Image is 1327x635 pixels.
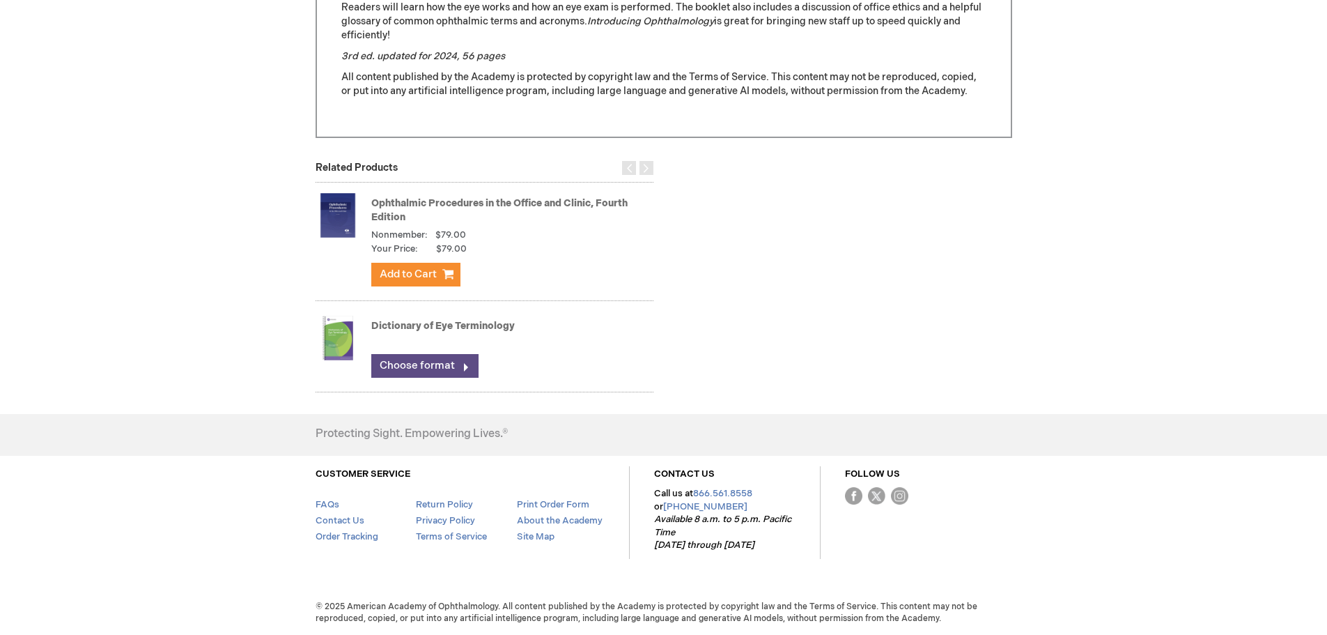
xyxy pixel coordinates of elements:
a: Return Policy [416,499,473,510]
a: 866.561.8558 [693,488,752,499]
a: Privacy Policy [416,515,475,526]
a: Terms of Service [416,531,487,542]
img: instagram [891,487,908,505]
span: $79.00 [435,229,466,240]
a: [PHONE_NUMBER] [663,501,747,512]
img: Dictionary of Eye Terminology [316,310,360,366]
a: Print Order Form [517,499,589,510]
p: Readers will learn how the eye works and how an eye exam is performed. The booklet also includes ... [341,1,986,43]
strong: Your Price: [371,243,418,256]
a: CONTACT US [654,468,715,480]
em: Available 8 a.m. to 5 p.m. Pacific Time [DATE] through [DATE] [654,514,791,551]
a: Order Tracking [316,531,378,542]
a: CUSTOMER SERVICE [316,468,410,480]
img: Facebook [845,487,862,505]
img: Twitter [868,487,885,505]
span: $79.00 [420,243,467,256]
img: Ophthalmic Procedures in the Office and Clinic, Fourth Edition [316,188,360,243]
span: © 2025 American Academy of Ophthalmology. All content published by the Academy is protected by co... [305,601,1023,625]
a: About the Academy [517,515,603,526]
strong: Nonmember: [371,229,428,242]
em: 3rd ed. updated for 2024, 56 pages [341,50,505,62]
a: Choose format [371,354,479,378]
a: FOLLOW US [845,468,900,480]
h4: Protecting Sight. Empowering Lives.® [316,428,508,441]
button: Add to Cart [371,263,460,286]
p: Call us at or [654,487,796,552]
a: Contact Us [316,515,364,526]
a: Site Map [517,531,554,542]
span: Add to Cart [380,268,437,281]
a: Ophthalmic Procedures in the Office and Clinic, Fourth Edition [371,197,628,223]
em: Introducing Ophthalmology [587,15,714,27]
a: Dictionary of Eye Terminology [371,320,515,332]
div: Next [639,161,653,175]
a: FAQs [316,499,339,510]
div: Previous [622,161,636,175]
strong: Related Products [316,162,398,174]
